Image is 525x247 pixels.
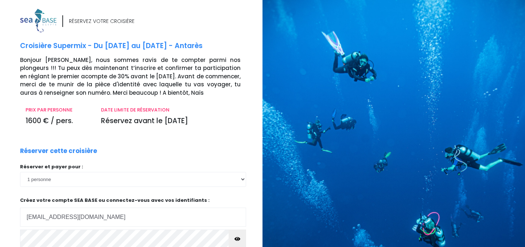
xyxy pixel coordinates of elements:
[26,106,90,114] p: PRIX PAR PERSONNE
[20,56,257,97] p: Bonjour [PERSON_NAME], nous sommes ravis de te compter parmi nos plongeurs !!! Tu peux dès mainte...
[20,208,246,227] input: Adresse email
[20,9,57,32] img: logo_color1.png
[101,106,241,114] p: DATE LIMITE DE RÉSERVATION
[20,41,257,51] p: Croisière Supermix - Du [DATE] au [DATE] - Antarès
[69,17,135,25] div: RÉSERVEZ VOTRE CROISIÈRE
[101,116,241,126] p: Réservez avant le [DATE]
[20,146,97,156] p: Réserver cette croisière
[26,116,90,126] p: 1600 € / pers.
[20,163,246,170] p: Réserver et payer pour :
[20,197,246,227] p: Créez votre compte SEA BASE ou connectez-vous avec vos identifiants :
